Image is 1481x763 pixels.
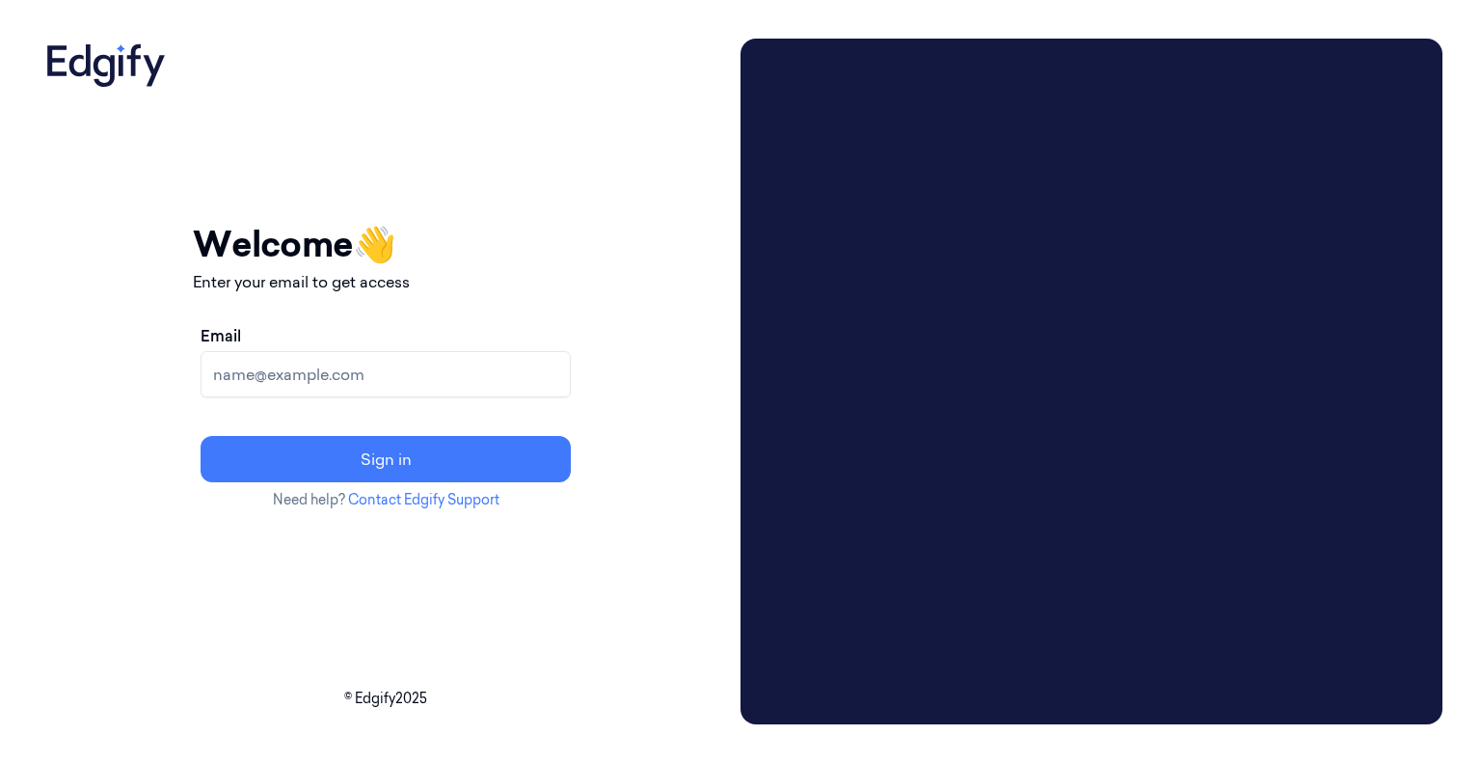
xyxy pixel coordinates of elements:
[39,689,733,709] p: © Edgify 2025
[193,270,579,293] p: Enter your email to get access
[348,491,499,508] a: Contact Edgify Support
[193,490,579,510] p: Need help?
[201,324,241,347] label: Email
[201,351,571,397] input: name@example.com
[201,436,571,482] button: Sign in
[193,218,579,270] h1: Welcome 👋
